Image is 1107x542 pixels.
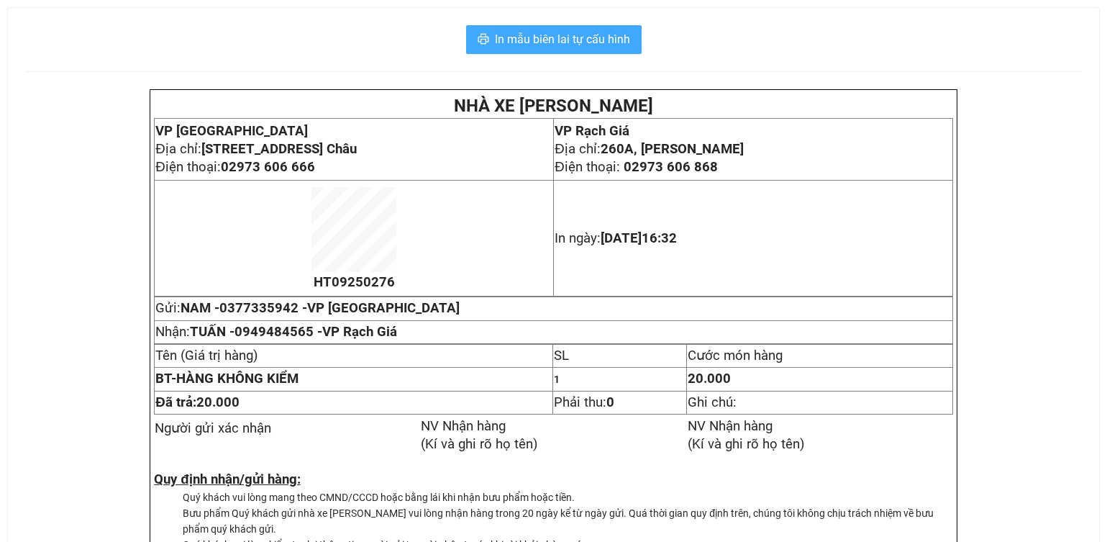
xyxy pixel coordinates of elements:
[688,436,804,452] span: (Kí và ghi rõ họ tên)
[201,141,357,157] strong: [STREET_ADDRESS] Châu
[155,324,397,340] span: Nhận:
[155,123,308,139] span: VP [GEOGRAPHIC_DATA]
[183,489,953,505] li: Quý khách vui lòng mang theo CMND/CCCD hoặc bằng lái khi nhận bưu phẩm hoặc tiền.
[478,33,489,47] span: printer
[454,96,653,116] strong: NHÀ XE [PERSON_NAME]
[555,159,717,175] span: Điện thoại:
[495,30,630,48] span: In mẫu biên lai tự cấu hình
[555,230,677,246] span: In ngày:
[181,300,460,316] span: NAM -
[155,300,460,316] span: Gửi:
[624,159,718,175] span: 02973 606 868
[155,371,171,387] span: BT
[183,505,953,537] li: Bưu phẩm Quý khách gửi nhà xe [PERSON_NAME] vui lòng nhận hàng trong 20 ngày kể từ ngày gửi. Quá ...
[307,300,460,316] span: VP [GEOGRAPHIC_DATA]
[554,394,614,410] span: Phải thu:
[155,394,239,410] span: Đã trả:
[196,394,240,410] span: 20.000
[421,418,506,434] span: NV Nhận hàng
[155,159,314,175] span: Điện thoại:
[155,420,271,436] span: Người gửi xác nhận
[688,394,737,410] span: Ghi chú:
[155,371,176,387] span: -
[688,418,773,434] span: NV Nhận hàng
[190,324,397,340] span: TUẤN -
[155,371,299,387] strong: HÀNG KHÔNG KIỂM
[322,324,397,340] span: VP Rạch Giá
[642,230,677,246] span: 16:32
[466,25,642,54] button: printerIn mẫu biên lai tự cấu hình
[554,348,569,363] span: SL
[554,374,560,385] span: 1
[555,141,743,157] span: Địa chỉ:
[555,123,629,139] span: VP Rạch Giá
[601,230,677,246] span: [DATE]
[688,371,731,387] span: 20.000
[314,274,395,290] span: HT09250276
[154,471,300,487] strong: Quy định nhận/gửi hàng:
[155,348,258,363] span: Tên (Giá trị hàng)
[221,159,315,175] span: 02973 606 666
[688,348,783,363] span: Cước món hàng
[601,141,744,157] strong: 260A, [PERSON_NAME]
[234,324,397,340] span: 0949484565 -
[219,300,460,316] span: 0377335942 -
[155,141,356,157] span: Địa chỉ:
[606,394,614,410] strong: 0
[421,436,537,452] span: (Kí và ghi rõ họ tên)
